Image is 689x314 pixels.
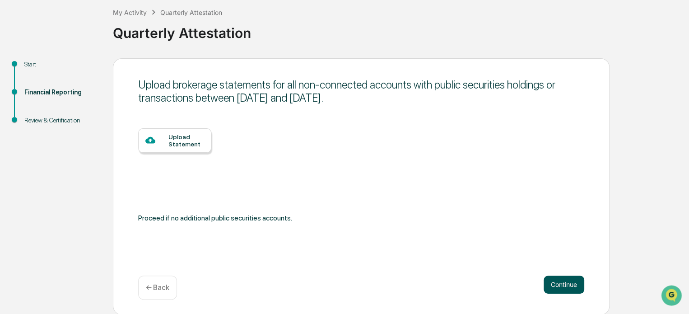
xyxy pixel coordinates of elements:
span: Preclearance [18,114,58,123]
div: Quarterly Attestation [160,9,222,16]
div: Review & Certification [24,116,98,125]
button: Continue [544,276,584,294]
div: My Activity [113,9,147,16]
div: Financial Reporting [24,88,98,97]
a: 🔎Data Lookup [5,127,61,144]
img: 1746055101610-c473b297-6a78-478c-a979-82029cc54cd1 [9,69,25,85]
div: 🗄️ [65,115,73,122]
iframe: Open customer support [660,284,684,309]
span: Data Lookup [18,131,57,140]
div: Start [24,60,98,69]
a: Powered byPylon [64,153,109,160]
div: Proceed if no additional public securities accounts. [138,211,584,225]
div: Quarterly Attestation [113,18,684,41]
div: 🖐️ [9,115,16,122]
p: ← Back [146,283,169,292]
span: Attestations [74,114,112,123]
div: 🔎 [9,132,16,139]
div: We're available if you need us! [31,78,114,85]
a: 🖐️Preclearance [5,110,62,127]
div: Start new chat [31,69,148,78]
span: Pylon [90,153,109,160]
p: How can we help? [9,19,164,33]
div: Upload Statement [168,133,204,148]
div: Upload brokerage statements for all non-connected accounts with public securities holdings or tra... [138,78,584,104]
a: 🗄️Attestations [62,110,116,127]
button: Start new chat [154,72,164,83]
